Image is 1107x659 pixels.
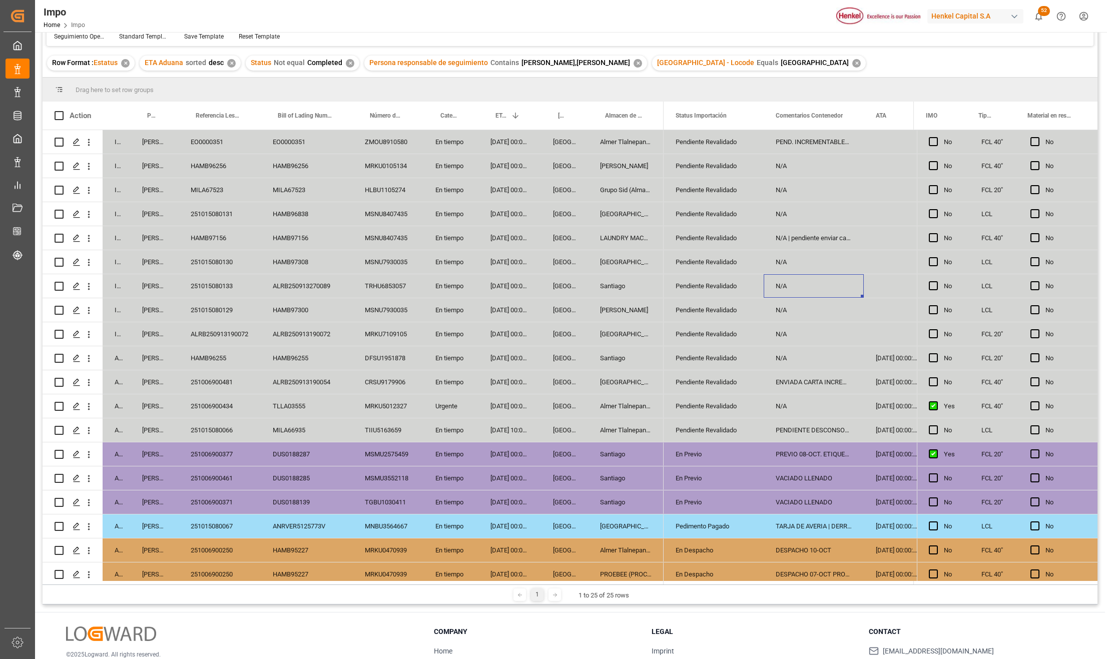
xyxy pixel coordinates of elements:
a: Home [44,22,60,29]
div: [PERSON_NAME] [130,490,179,514]
div: DUS0188287 [261,442,353,466]
div: N/A [764,202,864,226]
div: [DATE] 00:00:00 [478,346,541,370]
button: show 52 new notifications [1027,5,1050,28]
div: [PERSON_NAME] [130,538,179,562]
div: PENDIENTE DESCONSOLIDACION [764,418,864,442]
div: MRKU0470939 [353,538,423,562]
div: [DATE] 00:00:00 [864,418,929,442]
div: Santiago [588,274,664,298]
div: [PERSON_NAME] [130,394,179,418]
span: Status [251,59,271,67]
div: HAMB97156 [261,226,353,250]
div: TIIU5163659 [353,418,423,442]
div: [DATE] 00:00:00 [478,202,541,226]
div: [GEOGRAPHIC_DATA] [588,250,664,274]
div: [GEOGRAPHIC_DATA] [541,418,588,442]
div: FCL 20" [969,322,1018,346]
div: MILA67523 [261,178,353,202]
div: ENVIADA CARTA INCREMENTABLES [764,370,864,394]
div: Press SPACE to select this row. [917,322,1097,346]
div: Press SPACE to select this row. [917,394,1097,418]
span: sorted [186,59,206,67]
div: Arrived [103,562,130,586]
div: MRKU7109105 [353,322,423,346]
div: Arrived [103,490,130,514]
span: Completed [307,59,342,67]
div: Action [70,111,91,120]
div: [DATE] 00:00:00 [864,370,929,394]
div: MRKU5012327 [353,394,423,418]
div: ALRB250913190072 [261,322,353,346]
div: ALRB250913190072 [179,322,261,346]
div: Press SPACE to select this row. [917,346,1097,370]
div: [PERSON_NAME] [130,154,179,178]
div: [DATE] 00:00:00 [478,370,541,394]
div: N/A [764,394,864,418]
div: [PERSON_NAME] [130,562,179,586]
div: ✕ [227,59,236,68]
div: Press SPACE to select this row. [917,514,1097,538]
div: DESPACHO 07-OCT PROEBEE. LIBERACIÓN CON UVA [764,562,864,586]
div: Press SPACE to select this row. [43,226,664,250]
div: TLLA03555 [261,394,353,418]
span: Persona responsable de seguimiento [147,112,158,119]
div: En tiempo [423,202,478,226]
div: Arrived [103,394,130,418]
div: [PERSON_NAME] [130,178,179,202]
div: [DATE] 00:00:00 [478,274,541,298]
div: 251015080130 [179,250,261,274]
div: [PERSON_NAME] [588,298,664,322]
span: Row Format : [52,59,94,67]
div: EO0000351 [179,130,261,154]
div: En tiempo [423,514,478,538]
div: Press SPACE to select this row. [43,442,664,466]
div: Press SPACE to select this row. [917,130,1097,154]
div: ✕ [121,59,130,68]
div: HAMB96256 [179,154,261,178]
div: Arrived [103,514,130,538]
div: HAMB97308 [261,250,353,274]
span: Drag here to set row groups [76,86,154,94]
div: LCL [969,202,1018,226]
span: Referencia Leschaco [196,112,240,119]
div: Seguimiento Operativo [54,32,104,41]
div: Arrived [103,346,130,370]
div: [PERSON_NAME] [130,442,179,466]
div: [PERSON_NAME] [130,466,179,490]
div: TGBU1030411 [353,490,423,514]
div: [GEOGRAPHIC_DATA] [541,250,588,274]
div: En tiempo [423,418,478,442]
div: FCL 40" [969,130,1018,154]
div: Santiago [588,490,664,514]
div: Press SPACE to select this row. [917,418,1097,442]
div: Impo [44,5,85,20]
div: HAMB97300 [261,298,353,322]
div: Press SPACE to select this row. [43,274,664,298]
span: Bill of Lading Number [278,112,332,119]
img: Logward Logo [66,626,156,641]
div: [PERSON_NAME] [130,322,179,346]
div: [GEOGRAPHIC_DATA] [588,514,664,538]
div: [GEOGRAPHIC_DATA] [541,514,588,538]
div: 251015080133 [179,274,261,298]
div: Standard Templates [119,32,169,41]
div: Press SPACE to select this row. [917,562,1097,586]
div: N/A | pendiente enviar cartas actualizadas [764,226,864,250]
div: 251015080131 [179,202,261,226]
div: [GEOGRAPHIC_DATA] [588,370,664,394]
div: [GEOGRAPHIC_DATA] [588,202,664,226]
div: [DATE] 00:00:00 [478,514,541,538]
div: [DATE] 00:00:00 [864,514,929,538]
div: [GEOGRAPHIC_DATA] [541,562,588,586]
div: MILA66935 [261,418,353,442]
div: ✕ [634,59,642,68]
div: [GEOGRAPHIC_DATA] [541,538,588,562]
span: Categoría [440,112,457,119]
div: In progress [103,226,130,250]
div: DFSU1951878 [353,346,423,370]
div: Almer Tlalnepantla [588,538,664,562]
div: HAMB97156 [179,226,261,250]
div: ALRB250913270089 [261,274,353,298]
div: FCL 40" [969,154,1018,178]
